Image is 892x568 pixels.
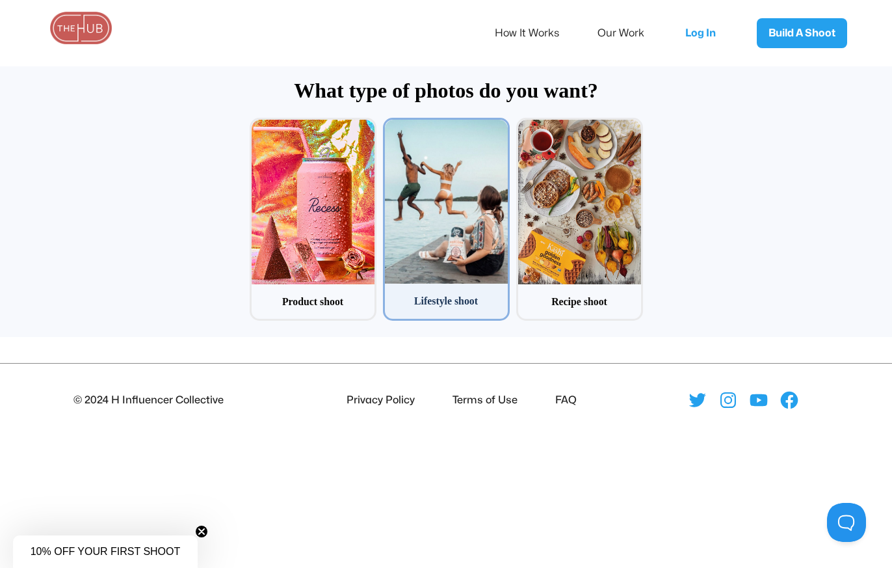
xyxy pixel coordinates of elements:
div: 10% OFF YOUR FIRST SHOOTClose teaser [13,535,198,568]
a: Our Work [597,20,662,47]
button: Close teaser [195,525,208,538]
a: How It Works [495,20,577,47]
span: 10% OFF YOUR FIRST SHOOT [31,546,181,557]
a: Build A Shoot [757,18,847,48]
iframe: Toggle Customer Support [827,503,866,542]
li: FAQ [550,392,577,409]
li: Privacy Policy [341,392,415,409]
a: Log In [672,12,737,55]
div: © 2024 H Influencer Collective [73,392,224,409]
li: Terms of Use [447,392,518,409]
